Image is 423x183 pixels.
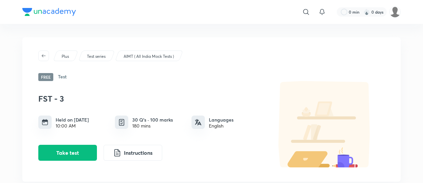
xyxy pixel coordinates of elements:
[38,94,261,104] h3: FST - 3
[118,118,126,127] img: quiz info
[389,6,401,18] img: Saarush Gupta
[363,9,370,15] img: streak
[132,116,173,123] h6: 30 Q’s · 100 marks
[195,119,202,126] img: languages
[209,123,233,129] div: English
[38,73,53,81] span: Free
[113,149,121,157] img: instruction
[56,116,89,123] h6: Held on [DATE]
[265,81,385,167] img: default
[209,116,233,123] h6: Languages
[42,119,48,126] img: timing
[56,123,89,129] div: 10:00 AM
[61,53,70,59] a: Plus
[104,145,162,161] button: Instructions
[22,8,76,16] img: Company Logo
[86,53,107,59] a: Test series
[124,53,174,59] p: AIMT ( All India Mock Tests )
[132,123,173,129] div: 180 mins
[123,53,175,59] a: AIMT ( All India Mock Tests )
[38,145,97,161] button: Take test
[58,73,67,81] h6: Test
[62,53,69,59] p: Plus
[87,53,106,59] p: Test series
